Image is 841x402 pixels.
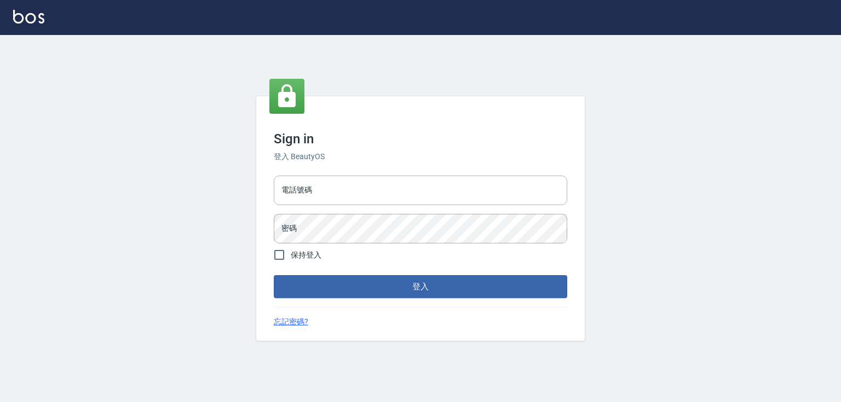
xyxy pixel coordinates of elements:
h3: Sign in [274,131,567,147]
span: 保持登入 [291,249,321,261]
h6: 登入 BeautyOS [274,151,567,162]
img: Logo [13,10,44,24]
a: 忘記密碼? [274,316,308,328]
button: 登入 [274,275,567,298]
